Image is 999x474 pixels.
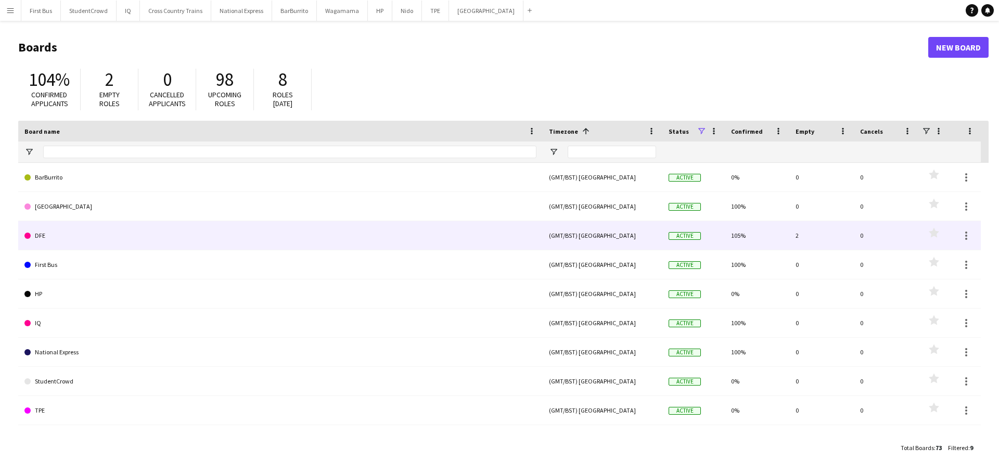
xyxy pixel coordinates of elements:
div: 105% [725,221,789,250]
div: 0% [725,367,789,395]
button: [GEOGRAPHIC_DATA] [449,1,523,21]
span: 8 [278,68,287,91]
button: Wagamama [317,1,368,21]
div: 0 [854,309,918,337]
a: First Bus [24,250,536,279]
div: : [901,438,942,458]
button: StudentCrowd [61,1,117,21]
div: (GMT/BST) [GEOGRAPHIC_DATA] [543,309,662,337]
span: Confirmed [731,127,763,135]
span: Status [669,127,689,135]
button: HP [368,1,392,21]
button: Open Filter Menu [24,147,34,157]
a: HP [24,279,536,309]
div: 0% [725,163,789,191]
span: Roles [DATE] [273,90,293,108]
span: 2 [105,68,114,91]
div: 0 [854,221,918,250]
span: 98 [216,68,234,91]
span: Active [669,232,701,240]
div: : [948,438,973,458]
div: 2 [789,221,854,250]
a: DFE [24,221,536,250]
button: BarBurrito [272,1,317,21]
div: 0% [725,279,789,308]
div: 0 [789,396,854,425]
span: Active [669,261,701,269]
div: 0 [789,279,854,308]
button: First Bus [21,1,61,21]
div: 0 [854,338,918,366]
div: 0 [789,250,854,279]
a: TPE [24,396,536,425]
div: 0 [789,338,854,366]
span: Cancels [860,127,883,135]
a: New Board [928,37,989,58]
div: 0 [854,396,918,425]
div: (GMT/BST) [GEOGRAPHIC_DATA] [543,250,662,279]
span: 0 [163,68,172,91]
button: IQ [117,1,140,21]
a: National Express [24,338,536,367]
span: Active [669,174,701,182]
div: (GMT/BST) [GEOGRAPHIC_DATA] [543,279,662,308]
span: Upcoming roles [208,90,241,108]
span: Active [669,378,701,386]
div: 100% [725,250,789,279]
button: TPE [422,1,449,21]
button: Cross Country Trains [140,1,211,21]
a: StudentCrowd [24,367,536,396]
div: (GMT/BST) [GEOGRAPHIC_DATA] [543,192,662,221]
span: Confirmed applicants [31,90,68,108]
button: Open Filter Menu [549,147,558,157]
span: 73 [936,444,942,452]
div: 100% [725,192,789,221]
div: 0 [789,163,854,191]
span: 104% [29,68,70,91]
div: (GMT/BST) [GEOGRAPHIC_DATA] [543,163,662,191]
a: BarBurrito [24,163,536,192]
span: 9 [970,444,973,452]
div: 0% [725,396,789,425]
span: Empty roles [99,90,120,108]
div: 0 [854,367,918,395]
span: Active [669,319,701,327]
div: 100% [725,338,789,366]
div: 0 [854,250,918,279]
button: National Express [211,1,272,21]
input: Board name Filter Input [43,146,536,158]
span: Active [669,290,701,298]
input: Timezone Filter Input [568,146,656,158]
span: Active [669,407,701,415]
div: 0 [789,309,854,337]
span: Cancelled applicants [149,90,186,108]
div: 0 [789,192,854,221]
div: 100% [725,309,789,337]
div: 0 [854,192,918,221]
div: (GMT/BST) [GEOGRAPHIC_DATA] [543,221,662,250]
div: 0 [854,163,918,191]
span: Active [669,349,701,356]
a: [GEOGRAPHIC_DATA] [24,192,536,221]
a: IQ [24,309,536,338]
button: Nido [392,1,422,21]
span: Active [669,203,701,211]
span: Board name [24,127,60,135]
span: Filtered [948,444,968,452]
span: Empty [796,127,814,135]
div: 0 [789,367,854,395]
div: (GMT/BST) [GEOGRAPHIC_DATA] [543,338,662,366]
span: Total Boards [901,444,934,452]
span: Timezone [549,127,578,135]
h1: Boards [18,40,928,55]
div: (GMT/BST) [GEOGRAPHIC_DATA] [543,396,662,425]
div: 0 [854,279,918,308]
div: (GMT/BST) [GEOGRAPHIC_DATA] [543,367,662,395]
